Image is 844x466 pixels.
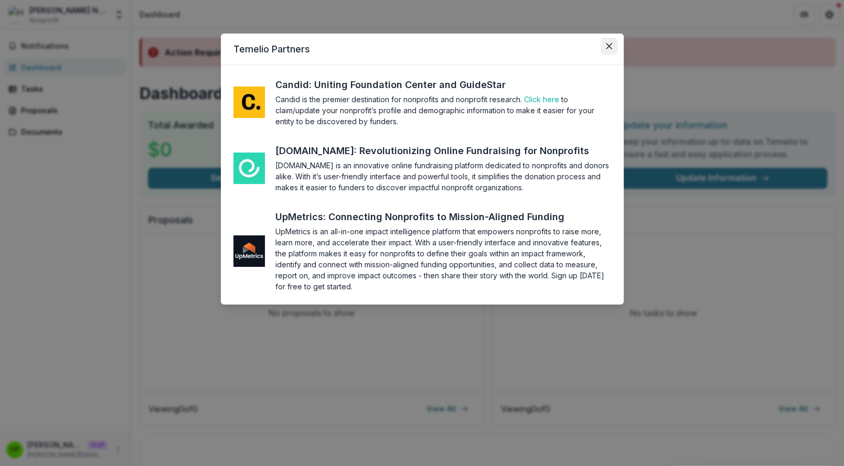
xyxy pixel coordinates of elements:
a: [DOMAIN_NAME]: Revolutionizing Online Fundraising for Nonprofits [275,144,608,158]
header: Temelio Partners [221,34,624,65]
img: me [233,86,265,118]
img: me [233,235,265,267]
section: [DOMAIN_NAME] is an innovative online fundraising platform dedicated to nonprofits and donors ali... [275,160,611,193]
button: Close [601,38,617,55]
img: me [233,153,265,184]
a: UpMetrics: Connecting Nonprofits to Mission-Aligned Funding [275,210,584,224]
a: Candid: Uniting Foundation Center and GuideStar [275,78,525,92]
section: Candid is the premier destination for nonprofits and nonprofit research. to claim/update your non... [275,94,611,127]
section: UpMetrics is an all-in-one impact intelligence platform that empowers nonprofits to raise more, l... [275,226,611,292]
a: Click here [524,95,559,104]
